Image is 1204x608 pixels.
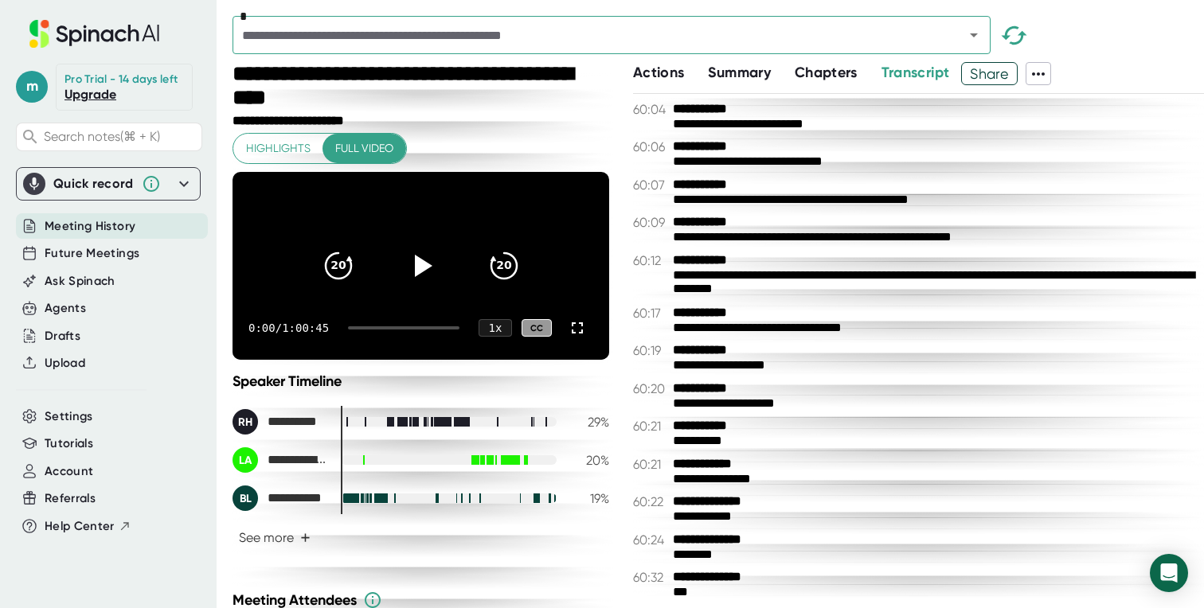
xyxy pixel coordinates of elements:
span: 60:04 [633,102,669,117]
div: 0:00 / 1:00:45 [248,322,329,334]
div: Rob Hansen [233,409,328,435]
button: Referrals [45,489,96,508]
span: + [300,532,311,544]
button: See more+ [233,524,317,551]
span: Chapters [795,64,858,81]
button: Full video [322,134,406,163]
span: 60:12 [633,253,669,268]
button: Transcript [881,62,950,84]
div: Quick record [23,168,193,200]
div: Quick record [53,176,134,192]
button: Tutorials [45,435,93,453]
span: Share [962,60,1017,88]
button: Help Center [45,517,131,536]
button: Meeting History [45,217,135,236]
button: Share [961,62,1018,85]
span: 60:22 [633,494,669,509]
div: 19 % [569,491,609,506]
button: Actions [633,62,684,84]
div: CC [522,319,552,337]
span: 60:17 [633,306,669,321]
div: RH [233,409,258,435]
div: BL [233,485,258,511]
span: m [16,71,48,103]
div: Pro Trial - 14 days left [64,72,178,87]
span: 60:20 [633,381,669,396]
span: Highlights [246,138,311,158]
span: Search notes (⌘ + K) [44,129,160,144]
span: 60:24 [633,532,669,548]
span: Help Center [45,517,115,536]
button: Chapters [795,62,858,84]
span: Summary [708,64,770,81]
button: Settings [45,407,93,426]
button: Summary [708,62,770,84]
div: Speaker Timeline [233,372,609,390]
div: LA [233,447,258,473]
button: Account [45,462,93,481]
button: Highlights [233,134,323,163]
div: 20 % [569,453,609,468]
div: Leigh Alexander [233,447,328,473]
button: Drafts [45,327,80,345]
a: Upgrade [64,87,116,102]
div: 1 x [479,319,512,337]
span: 60:32 [633,570,669,585]
span: Transcript [881,64,950,81]
span: 60:21 [633,419,669,434]
span: 60:06 [633,139,669,154]
span: 60:09 [633,215,669,230]
button: Agents [45,299,86,318]
span: 60:21 [633,457,669,472]
div: 29 % [569,415,609,430]
div: Bill Leaton [233,485,328,511]
button: Future Meetings [45,244,139,263]
button: Open [963,24,985,46]
button: Upload [45,354,85,372]
div: Open Intercom Messenger [1150,554,1188,592]
span: 60:19 [633,343,669,358]
span: Actions [633,64,684,81]
span: Full video [335,138,393,158]
button: Ask Spinach [45,272,115,290]
span: 60:07 [633,177,669,193]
